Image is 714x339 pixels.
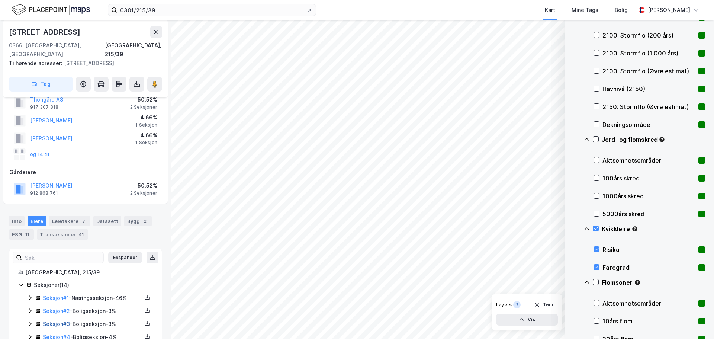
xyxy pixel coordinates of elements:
div: Risiko [602,245,695,254]
div: 41 [77,231,85,238]
div: Kart [545,6,555,15]
input: Søk [22,252,103,263]
button: Tag [9,77,73,92]
div: 100års skred [602,174,695,183]
button: Tøm [529,299,558,311]
input: Søk på adresse, matrikkel, gårdeiere, leietakere eller personer [117,4,307,16]
a: Seksjon#1 [43,295,69,301]
div: 917 307 318 [30,104,58,110]
div: 2 Seksjoner [130,190,157,196]
div: 2 [513,301,521,308]
div: 4.66% [135,113,157,122]
div: Transaksjoner [37,229,88,240]
span: Tilhørende adresser: [9,60,64,66]
div: Kvikkleire [602,224,705,233]
div: Kontrollprogram for chat [677,303,714,339]
div: 2100: Stormflo (200 års) [602,31,695,40]
img: logo.f888ab2527a4732fd821a326f86c7f29.svg [12,3,90,16]
div: - Boligseksjon - 3% [43,320,142,329]
div: Tooltip anchor [634,279,641,286]
div: 11 [23,231,31,238]
button: Vis [496,314,558,326]
a: Seksjon#3 [43,321,70,327]
div: Tooltip anchor [631,226,638,232]
div: 7 [80,217,87,225]
div: 4.66% [135,131,157,140]
div: Aktsomhetsområder [602,299,695,308]
div: Faregrad [602,263,695,272]
div: - Næringsseksjon - 46% [43,294,142,303]
div: Gårdeiere [9,168,162,177]
div: Aktsomhetsområder [602,156,695,165]
div: [STREET_ADDRESS] [9,59,156,68]
div: Mine Tags [572,6,598,15]
div: [STREET_ADDRESS] [9,26,82,38]
div: 2 [141,217,149,225]
div: 2 Seksjoner [130,104,157,110]
div: Seksjoner ( 14 ) [34,281,153,290]
div: 1 Seksjon [135,122,157,128]
div: - Boligseksjon - 3% [43,307,142,316]
div: 50.52% [130,95,157,104]
div: 2100: Stormflo (Øvre estimat) [602,67,695,76]
div: Tooltip anchor [659,136,665,143]
div: 5000års skred [602,210,695,218]
div: 2150: Stormflo (Øvre estimat) [602,102,695,111]
div: Dekningsområde [602,120,695,129]
div: 10års flom [602,317,695,326]
div: Havnivå (2150) [602,84,695,93]
div: 2100: Stormflo (1 000 års) [602,49,695,58]
div: Bygg [124,216,152,226]
a: Seksjon#2 [43,308,70,314]
div: Flomsoner [602,278,705,287]
div: 912 868 761 [30,190,58,196]
div: Info [9,216,25,226]
div: Eiere [28,216,46,226]
div: Leietakere [49,216,90,226]
div: Layers [496,302,512,308]
div: ESG [9,229,34,240]
iframe: Chat Widget [677,303,714,339]
div: [GEOGRAPHIC_DATA], 215/39 [105,41,162,59]
button: Ekspander [108,252,142,263]
div: Datasett [93,216,121,226]
div: Jord- og flomskred [602,135,705,144]
div: 1000års skred [602,192,695,201]
div: Bolig [615,6,628,15]
div: 0366, [GEOGRAPHIC_DATA], [GEOGRAPHIC_DATA] [9,41,105,59]
div: 50.52% [130,181,157,190]
div: [PERSON_NAME] [648,6,690,15]
div: [GEOGRAPHIC_DATA], 215/39 [25,268,153,277]
div: 1 Seksjon [135,140,157,145]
